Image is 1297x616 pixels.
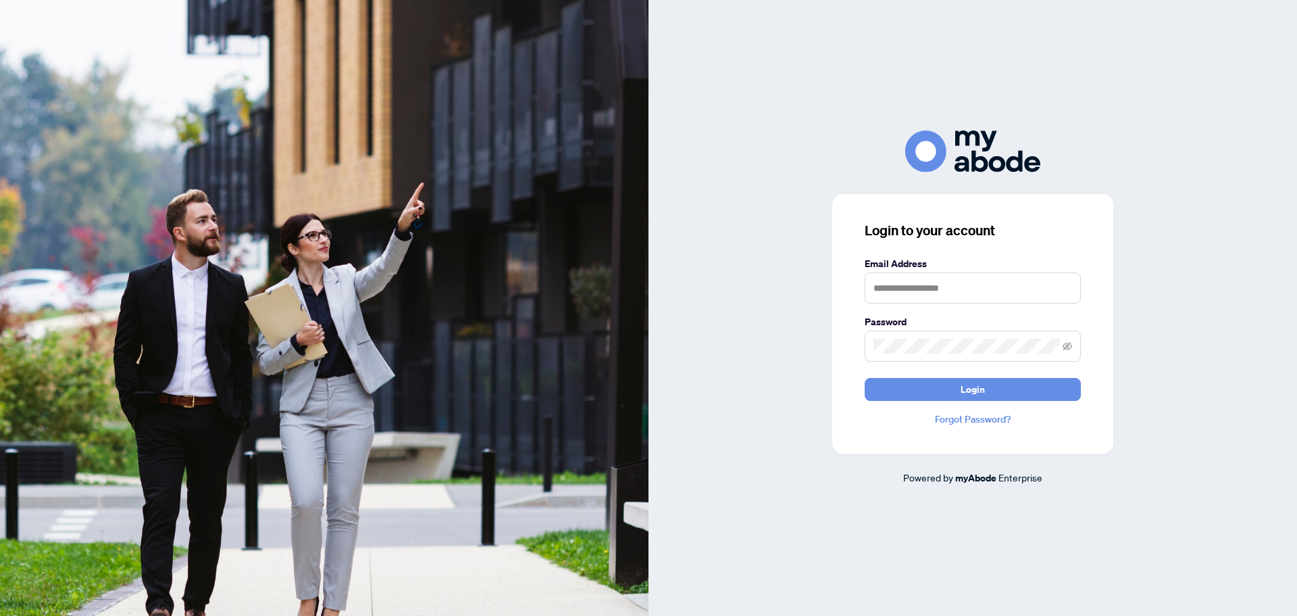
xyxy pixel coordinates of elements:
[1063,341,1072,351] span: eye-invisible
[865,412,1081,427] a: Forgot Password?
[955,471,996,485] a: myAbode
[865,314,1081,329] label: Password
[865,378,1081,401] button: Login
[961,379,985,400] span: Login
[865,256,1081,271] label: Email Address
[998,471,1042,483] span: Enterprise
[903,471,953,483] span: Powered by
[905,131,1040,172] img: ma-logo
[865,221,1081,240] h3: Login to your account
